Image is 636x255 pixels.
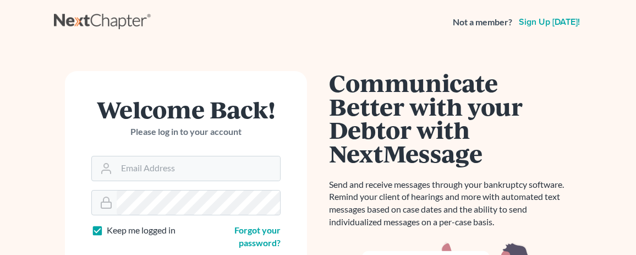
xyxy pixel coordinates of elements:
[329,71,571,165] h1: Communicate Better with your Debtor with NextMessage
[117,156,280,181] input: Email Address
[234,225,281,248] a: Forgot your password?
[107,224,176,237] label: Keep me logged in
[329,178,571,229] p: Send and receive messages through your bankruptcy software. Remind your client of hearings and mo...
[453,16,512,29] strong: Not a member?
[91,126,281,138] p: Please log in to your account
[517,18,582,26] a: Sign up [DATE]!
[91,97,281,121] h1: Welcome Back!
